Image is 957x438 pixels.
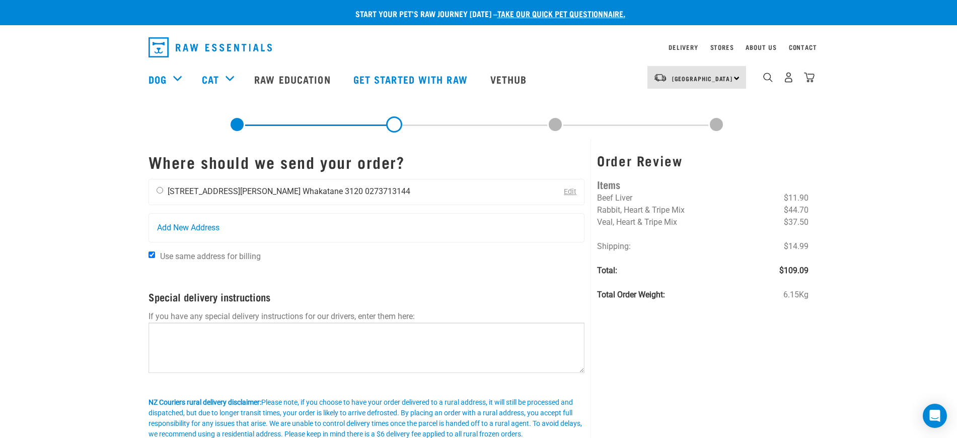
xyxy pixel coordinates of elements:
[343,59,480,99] a: Get started with Raw
[564,187,576,196] a: Edit
[784,216,808,228] span: $37.50
[149,310,585,323] p: If you have any special delivery instructions for our drivers, enter them here:
[303,186,363,196] li: Whakatane 3120
[149,72,167,87] a: Dog
[784,204,808,216] span: $44.70
[597,217,677,227] span: Veal, Heart & Tripe Mix
[244,59,343,99] a: Raw Education
[149,153,585,171] h1: Where should we send your order?
[597,266,617,275] strong: Total:
[149,37,272,57] img: Raw Essentials Logo
[149,214,584,242] a: Add New Address
[789,45,817,49] a: Contact
[597,241,631,251] span: Shipping:
[597,205,685,215] span: Rabbit, Heart & Tripe Mix
[784,192,808,204] span: $11.90
[672,77,733,80] span: [GEOGRAPHIC_DATA]
[763,73,773,82] img: home-icon-1@2x.png
[710,45,734,49] a: Stores
[149,252,155,258] input: Use same address for billing
[804,72,815,83] img: home-icon@2x.png
[168,186,301,196] li: [STREET_ADDRESS][PERSON_NAME]
[784,240,808,253] span: $14.99
[923,404,947,428] div: Open Intercom Messenger
[597,290,665,299] strong: Total Order Weight:
[783,289,808,301] span: 6.15Kg
[160,252,261,261] span: Use same address for billing
[779,265,808,277] span: $109.09
[365,186,410,196] li: 0273713144
[783,72,794,83] img: user.png
[149,398,261,406] b: NZ Couriers rural delivery disclaimer:
[669,45,698,49] a: Delivery
[597,176,808,192] h4: Items
[653,73,667,82] img: van-moving.png
[597,193,632,203] span: Beef Liver
[202,72,219,87] a: Cat
[149,291,585,302] h4: Special delivery instructions
[480,59,540,99] a: Vethub
[157,222,219,234] span: Add New Address
[746,45,776,49] a: About Us
[140,33,817,61] nav: dropdown navigation
[597,153,808,168] h3: Order Review
[497,11,625,16] a: take our quick pet questionnaire.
